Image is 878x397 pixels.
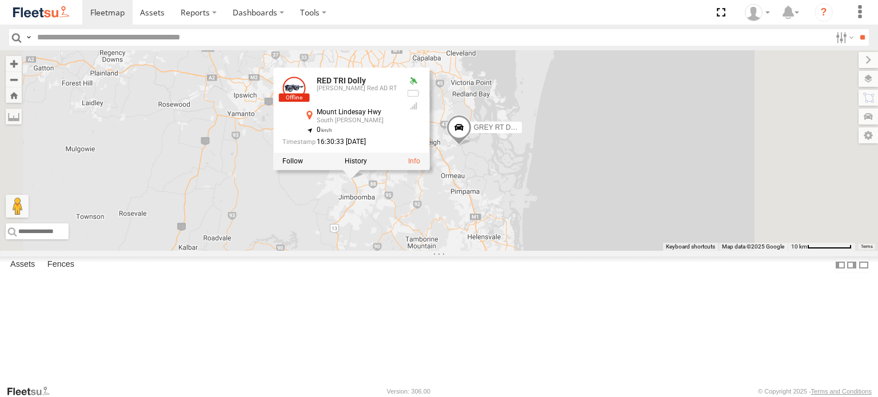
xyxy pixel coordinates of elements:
img: fleetsu-logo-horizontal.svg [11,5,71,20]
label: Measure [6,109,22,125]
div: Date/time of location update [282,138,397,146]
span: GREY RT DOLLY [474,123,528,131]
div: South [PERSON_NAME] [317,117,397,124]
div: [PERSON_NAME] Red AD RT [317,85,397,92]
button: Keyboard shortcuts [666,243,715,251]
label: Assets [5,257,41,273]
label: Fences [42,257,80,273]
label: Map Settings [859,127,878,143]
span: 10 km [791,243,807,250]
i: ? [815,3,833,22]
label: Dock Summary Table to the Left [835,256,846,273]
div: Valid GPS Fix [406,77,420,86]
div: © Copyright 2025 - [758,388,872,395]
a: View Asset Details [408,157,420,165]
button: Zoom out [6,71,22,87]
button: Zoom Home [6,87,22,103]
span: Map data ©2025 Google [722,243,784,250]
div: No battery health information received from this device. [406,89,420,98]
button: Map Scale: 10 km per 74 pixels [788,243,855,251]
button: Zoom in [6,56,22,71]
label: View Asset History [345,157,367,165]
label: Hide Summary Table [858,256,869,273]
span: 0 [317,126,332,134]
a: View Asset Details [282,77,305,99]
a: Terms and Conditions [811,388,872,395]
label: Dock Summary Table to the Right [846,256,857,273]
label: Search Query [24,29,33,46]
div: Last Event GSM Signal Strength [406,101,420,110]
div: Mount Lindesay Hwy [317,109,397,116]
div: Version: 306.00 [387,388,430,395]
button: Drag Pegman onto the map to open Street View [6,195,29,218]
a: RED TRI Dolly [317,76,366,85]
label: Realtime tracking of Asset [282,157,303,165]
div: Jay Bennett [741,4,774,21]
label: Search Filter Options [831,29,856,46]
a: Visit our Website [6,386,59,397]
a: Terms (opens in new tab) [861,244,873,249]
